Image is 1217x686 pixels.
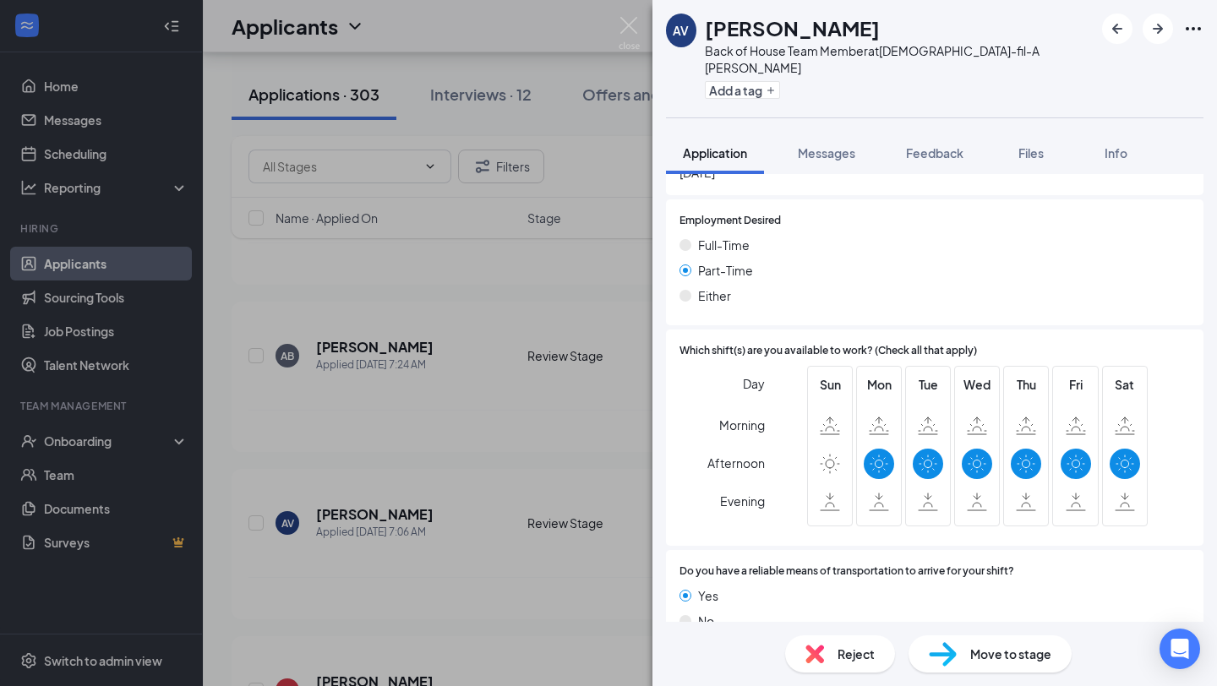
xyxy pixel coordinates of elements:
span: Thu [1011,375,1041,394]
span: Part-Time [698,261,753,280]
span: Afternoon [707,448,765,478]
span: Fri [1061,375,1091,394]
h1: [PERSON_NAME] [705,14,880,42]
span: Reject [838,645,875,663]
svg: Ellipses [1183,19,1203,39]
span: Day [743,374,765,393]
span: Either [698,286,731,305]
button: ArrowLeftNew [1102,14,1132,44]
div: AV [673,22,689,39]
span: Info [1105,145,1127,161]
span: Sun [815,375,845,394]
span: Mon [864,375,894,394]
svg: Plus [766,85,776,95]
span: Application [683,145,747,161]
div: Open Intercom Messenger [1160,629,1200,669]
svg: ArrowRight [1148,19,1168,39]
span: Files [1018,145,1044,161]
span: Feedback [906,145,963,161]
span: Do you have a reliable means of transportation to arrive for your shift? [679,563,1014,580]
button: ArrowRight [1143,14,1173,44]
span: Move to stage [970,645,1051,663]
div: Back of House Team Member at [DEMOGRAPHIC_DATA]-fil-A [PERSON_NAME] [705,42,1094,76]
span: Yes [698,586,718,605]
span: No [698,612,714,630]
span: Messages [798,145,855,161]
span: Wed [962,375,992,394]
span: Evening [720,486,765,516]
span: Sat [1110,375,1140,394]
span: Which shift(s) are you available to work? (Check all that apply) [679,343,977,359]
span: Full-Time [698,236,750,254]
button: PlusAdd a tag [705,81,780,99]
span: Employment Desired [679,213,781,229]
span: Morning [719,410,765,440]
svg: ArrowLeftNew [1107,19,1127,39]
span: Tue [913,375,943,394]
